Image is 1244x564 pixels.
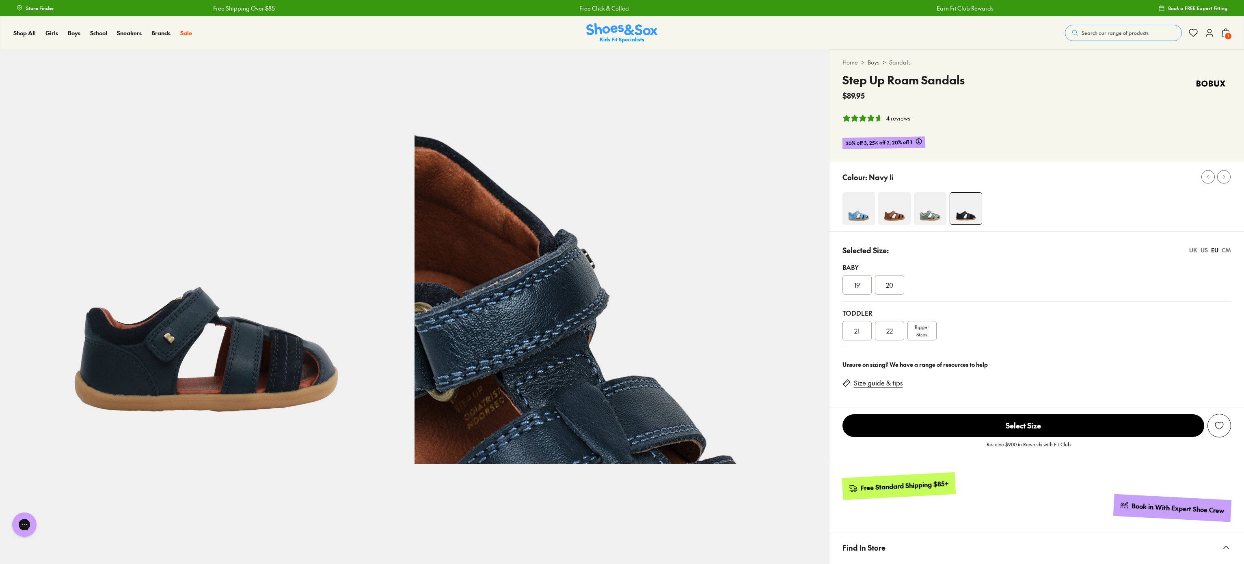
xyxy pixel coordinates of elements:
a: Boys [68,29,80,37]
img: 4-551499_1 [914,192,946,225]
img: Vendor logo [1192,71,1231,96]
div: > > [842,58,1231,67]
div: Baby [842,262,1231,272]
button: Add to Wishlist [1207,414,1231,437]
a: Earn Fit Club Rewards [936,4,993,13]
span: $89.95 [842,90,865,101]
div: Toddler [842,308,1231,318]
button: Find In Store [829,532,1244,563]
img: 4-551494_1 [842,192,875,225]
div: UK [1189,246,1197,254]
div: CM [1222,246,1231,254]
span: Bigger Sizes [915,323,929,338]
span: 22 [886,326,893,336]
span: Book a FREE Expert Fitting [1168,4,1228,12]
button: Select Size [842,414,1204,437]
p: Selected Size: [842,245,889,256]
p: Receive $9.00 in Rewards with Fit Club [987,441,1071,455]
button: 1 [1221,24,1231,42]
a: Brands [151,29,171,37]
button: Search our range of products [1065,25,1182,41]
div: US [1201,246,1208,254]
a: Sneakers [117,29,142,37]
a: Shop All [13,29,36,37]
a: Free Click & Collect [579,4,629,13]
span: 1 [1224,32,1232,40]
div: 4 reviews [886,114,910,123]
img: 5-251046_1 [415,50,829,464]
button: 4.75 stars, 4 ratings [842,114,910,123]
div: Book in With Expert Shoe Crew [1132,502,1225,515]
span: 21 [854,326,860,336]
a: Boys [868,58,879,67]
div: Free Standard Shipping $85+ [860,479,949,492]
div: EU [1211,246,1218,254]
a: Sandals [889,58,911,67]
a: Book in With Expert Shoe Crew [1113,494,1231,522]
img: 4-251055_1 [878,192,911,225]
span: 19 [854,280,860,290]
p: Colour: [842,172,867,183]
a: Home [842,58,858,67]
a: Sale [180,29,192,37]
a: Free Standard Shipping $85+ [842,472,955,500]
img: SNS_Logo_Responsive.svg [586,23,658,43]
img: 4-251045_1 [950,193,982,224]
span: Store Finder [26,4,54,12]
span: 20 [886,280,893,290]
span: Find In Store [842,536,885,560]
a: Girls [45,29,58,37]
h4: Step Up Roam Sandals [842,71,965,88]
span: Search our range of products [1082,29,1149,37]
a: Shoes & Sox [586,23,658,43]
iframe: Gorgias live chat messenger [8,510,41,540]
a: Free Shipping Over $85 [213,4,274,13]
p: Navy Ii [869,172,894,183]
div: Unsure on sizing? We have a range of resources to help [842,360,1231,369]
a: Book a FREE Expert Fitting [1158,1,1228,15]
a: Store Finder [16,1,54,15]
a: Size guide & tips [854,379,903,387]
span: Select Size [842,414,1204,437]
a: School [90,29,107,37]
span: 30% off 3, 25% off 2, 20% off 1 [845,138,912,148]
